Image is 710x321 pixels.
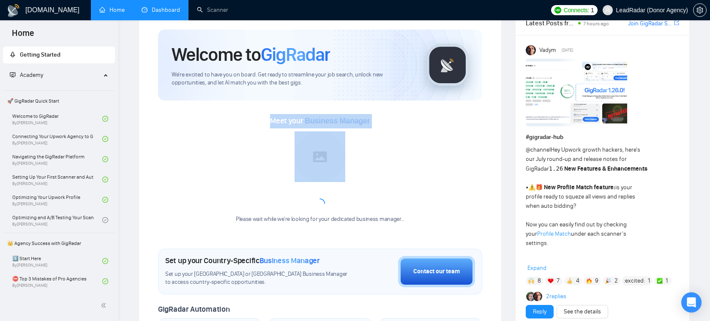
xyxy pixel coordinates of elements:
img: Vadym [526,45,536,55]
span: 4 [576,277,579,285]
strong: New Profile Match feature: [544,184,615,191]
span: Academy [20,71,43,79]
span: Expand [527,264,546,272]
img: ❤️ [548,278,554,284]
img: gigradar-logo.png [426,44,469,86]
span: Connects: [564,5,589,15]
a: Connecting Your Upwork Agency to GigRadarBy[PERSON_NAME] [12,130,102,148]
a: 1️⃣ Start HereBy[PERSON_NAME] [12,252,102,270]
a: Join GigRadar Slack Community [628,19,672,28]
img: 🙌 [528,278,534,284]
button: Reply [526,305,554,318]
img: upwork-logo.png [554,7,561,14]
span: check-circle [102,177,108,182]
span: 1 [591,5,594,15]
span: loading [314,198,326,209]
a: Navigating the GigRadar PlatformBy[PERSON_NAME] [12,150,102,169]
a: ⛔ Top 3 Mistakes of Pro AgenciesBy[PERSON_NAME] [12,272,102,291]
span: rocket [10,52,16,57]
a: Optimizing Your Upwork ProfileBy[PERSON_NAME] [12,190,102,209]
h1: # gigradar-hub [526,133,679,142]
img: F09AC4U7ATU-image.png [526,59,627,126]
a: setting [693,7,707,14]
img: 🎉 [605,278,611,284]
span: :excited: [624,276,645,286]
span: Set up your [GEOGRAPHIC_DATA] or [GEOGRAPHIC_DATA] Business Manager to access country-specific op... [165,270,351,286]
button: Contact our team [398,256,475,287]
a: dashboardDashboard [142,6,180,14]
strong: New Features & Enhancements [564,165,647,172]
span: GigRadar [261,43,330,66]
span: check-circle [102,217,108,223]
a: homeHome [99,6,125,14]
span: 7 hours ago [583,21,609,27]
code: 1.26 [549,165,563,172]
a: Profile Match [537,230,571,237]
a: searchScanner [197,6,228,14]
a: Setting Up Your First Scanner and Auto-BidderBy[PERSON_NAME] [12,170,102,189]
span: 🎁 [535,184,543,191]
img: ✅ [657,278,663,284]
img: 👍 [567,278,573,284]
span: check-circle [102,116,108,122]
span: 7 [557,277,560,285]
span: Getting Started [20,51,60,58]
div: Open Intercom Messenger [681,292,702,313]
span: Latest Posts from the GigRadar Community [526,18,576,28]
span: ⚠️ [528,184,535,191]
span: export [674,19,679,26]
button: setting [693,3,707,17]
span: check-circle [102,136,108,142]
span: 8 [538,277,541,285]
img: placeholder.png [295,131,345,182]
img: Alex B [526,292,535,301]
span: GigRadar Automation [158,305,229,314]
span: Academy [10,71,43,79]
span: 1 [648,277,650,285]
span: fund-projection-screen [10,72,16,78]
h1: Set up your Country-Specific [165,256,320,265]
a: Reply [533,307,546,316]
span: We're excited to have you on board. Get ready to streamline your job search, unlock new opportuni... [172,71,413,87]
span: check-circle [102,197,108,203]
a: Welcome to GigRadarBy[PERSON_NAME] [12,109,102,128]
img: logo [7,4,20,17]
span: Home [5,27,41,45]
span: 2 [614,277,618,285]
span: check-circle [102,278,108,284]
span: @channel [526,146,551,153]
div: Contact our team [413,267,460,276]
li: Getting Started [3,46,115,63]
span: Meet your [270,116,370,125]
button: See the details [557,305,608,318]
img: 🔥 [586,278,592,284]
h1: Welcome to [172,43,330,66]
a: export [674,19,679,27]
span: 9 [595,277,598,285]
span: Business Manager [305,117,370,125]
span: double-left [101,301,109,310]
span: 👑 Agency Success with GigRadar [4,235,114,252]
span: [DATE] [562,46,573,54]
a: Optimizing and A/B Testing Your Scanner for Better ResultsBy[PERSON_NAME] [12,211,102,229]
span: check-circle [102,258,108,264]
span: Vadym [539,46,556,55]
span: 🚀 GigRadar Quick Start [4,92,114,109]
a: 2replies [546,292,566,301]
span: 1 [666,277,668,285]
div: Please wait while we're looking for your dedicated business manager... [231,215,410,223]
span: user [605,7,611,13]
span: Business Manager [259,256,320,265]
span: check-circle [102,156,108,162]
a: See the details [564,307,601,316]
